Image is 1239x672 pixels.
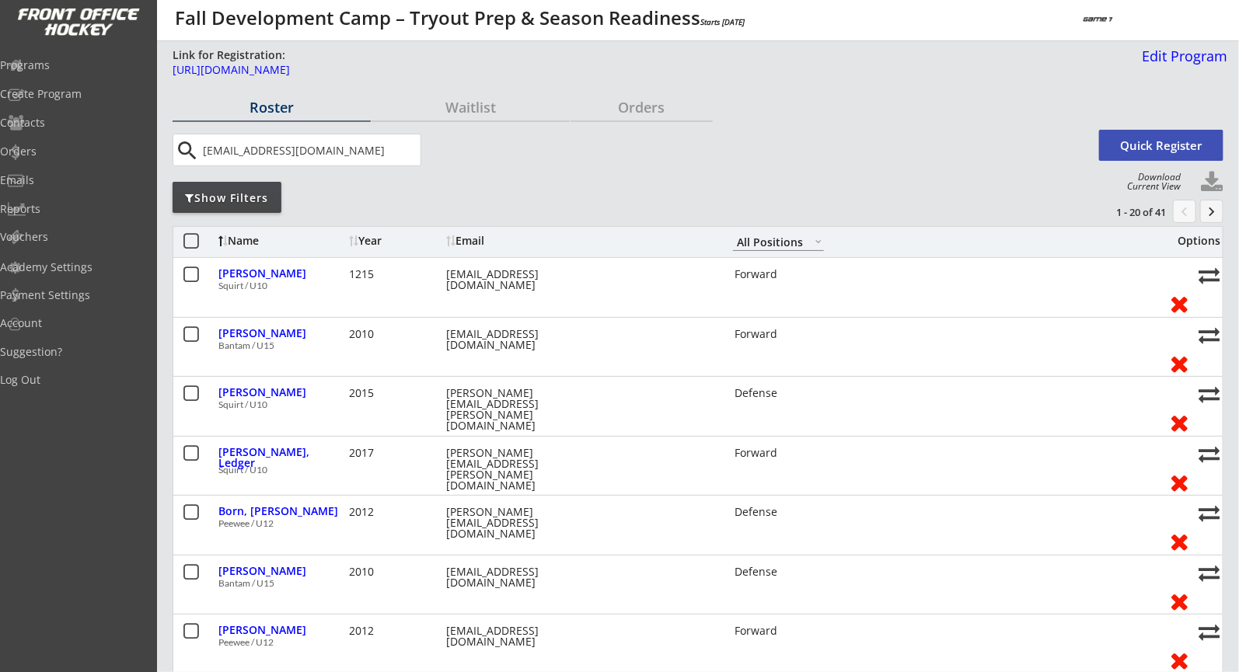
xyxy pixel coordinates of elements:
a: [URL][DOMAIN_NAME] [173,64,956,84]
div: Options [1166,235,1221,246]
button: Click to download full roster. Your browser settings may try to block it, check your security set... [1200,171,1223,194]
div: Peewee / U12 [218,519,1157,528]
button: Remove from roster (no refund) [1165,410,1194,434]
div: [URL][DOMAIN_NAME] [173,64,956,75]
button: search [175,138,201,163]
div: [EMAIL_ADDRESS][DOMAIN_NAME] [446,566,586,588]
div: Forward [735,447,825,458]
div: Forward [735,269,825,280]
div: [PERSON_NAME] [218,328,345,339]
button: Move player [1199,444,1220,465]
div: Squirt / U10 [218,281,1157,291]
div: 2010 [349,329,442,339]
div: Download Current View [1120,172,1181,191]
button: Move player [1199,622,1220,642]
button: chevron_left [1173,200,1196,223]
div: [EMAIL_ADDRESS][DOMAIN_NAME] [446,329,586,350]
button: Move player [1199,503,1220,524]
div: Roster [173,100,371,114]
div: Defense [735,507,825,517]
button: Move player [1199,265,1220,286]
button: Remove from roster (no refund) [1165,648,1194,672]
div: Born, [PERSON_NAME] [218,506,345,517]
div: [PERSON_NAME][EMAIL_ADDRESS][PERSON_NAME][DOMAIN_NAME] [446,388,586,431]
div: [PERSON_NAME] [218,566,345,576]
div: [EMAIL_ADDRESS][DOMAIN_NAME] [446,269,586,291]
div: Squirt / U10 [218,465,1157,475]
div: 2010 [349,566,442,577]
button: Move player [1199,384,1220,405]
button: keyboard_arrow_right [1200,200,1223,223]
div: Defense [735,388,825,399]
div: Email [446,235,586,246]
div: 1215 [349,269,442,280]
div: [PERSON_NAME] [218,268,345,279]
input: Type here... [200,134,421,165]
div: Name [218,235,345,246]
div: Forward [735,329,825,339]
div: [PERSON_NAME], Ledger [218,447,345,468]
button: Remove from roster (no refund) [1165,351,1194,375]
div: [PERSON_NAME] [218,625,345,635]
div: 2012 [349,507,442,517]
button: Remove from roster (no refund) [1165,291,1194,315]
button: Quick Register [1099,130,1223,161]
div: Orders [571,100,713,114]
button: Remove from roster (no refund) [1165,529,1194,553]
div: [PERSON_NAME][EMAIL_ADDRESS][DOMAIN_NAME] [446,507,586,539]
div: Year [349,235,442,246]
button: Move player [1199,562,1220,583]
em: Starts [DATE] [700,16,745,27]
div: 2017 [349,447,442,458]
button: Remove from roster (no refund) [1165,470,1194,494]
div: Waitlist [372,100,570,114]
div: [EMAIL_ADDRESS][DOMAIN_NAME] [446,625,586,647]
div: 2012 [349,625,442,636]
div: Peewee / U12 [218,638,1157,647]
div: Bantam / U15 [218,579,1157,588]
div: [PERSON_NAME][EMAIL_ADDRESS][PERSON_NAME][DOMAIN_NAME] [446,447,586,491]
div: Forward [735,625,825,636]
div: Show Filters [173,190,281,206]
a: Edit Program [1136,49,1227,76]
button: Move player [1199,325,1220,346]
div: 2015 [349,388,442,399]
div: [PERSON_NAME] [218,387,345,398]
div: 1 - 20 of 41 [1085,205,1166,219]
button: Remove from roster (no refund) [1165,589,1194,613]
div: Squirt / U10 [218,400,1157,409]
div: Defense [735,566,825,577]
div: Link for Registration: [173,47,288,63]
div: Edit Program [1136,49,1227,63]
div: Bantam / U15 [218,341,1157,350]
